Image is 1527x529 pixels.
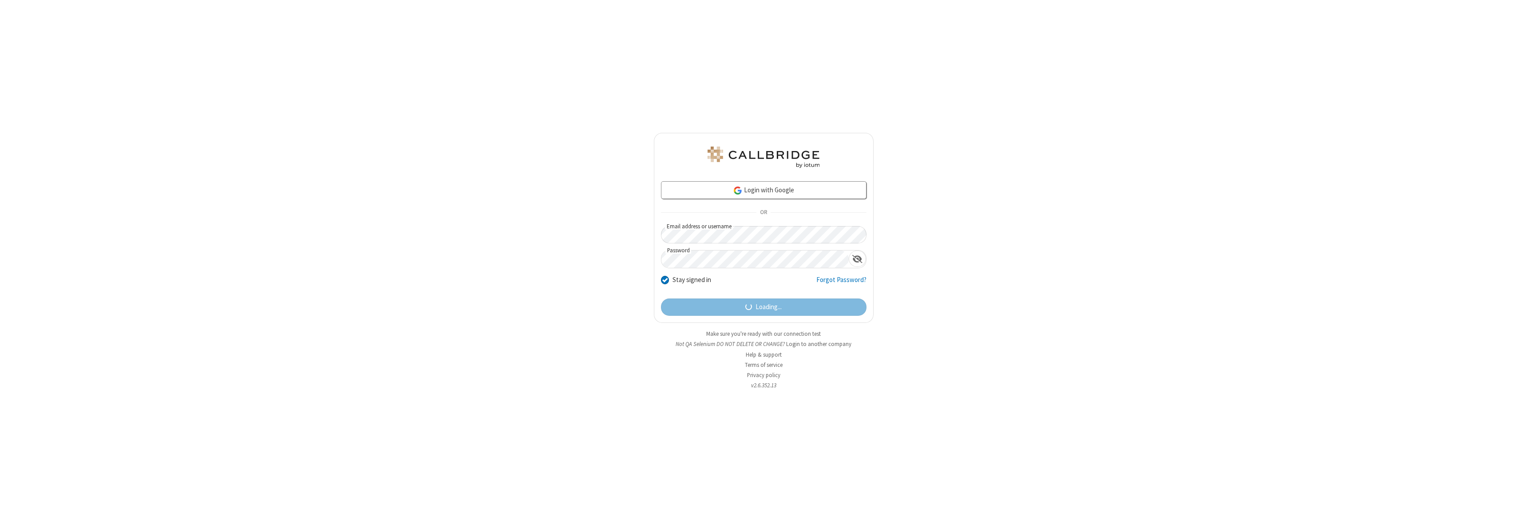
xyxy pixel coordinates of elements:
[661,298,866,316] button: Loading...
[745,361,783,369] a: Terms of service
[756,207,771,219] span: OR
[661,226,866,243] input: Email address or username
[673,275,711,285] label: Stay signed in
[746,351,782,358] a: Help & support
[816,275,866,292] a: Forgot Password?
[1505,506,1520,523] iframe: Chat
[706,147,821,168] img: QA Selenium DO NOT DELETE OR CHANGE
[756,302,782,312] span: Loading...
[849,251,866,267] div: Show password
[747,371,780,379] a: Privacy policy
[654,340,874,348] li: Not QA Selenium DO NOT DELETE OR CHANGE?
[654,381,874,390] li: v2.6.352.13
[706,330,821,338] a: Make sure you're ready with our connection test
[786,340,851,348] button: Login to another company
[661,181,866,199] a: Login with Google
[733,186,743,195] img: google-icon.png
[661,251,849,268] input: Password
